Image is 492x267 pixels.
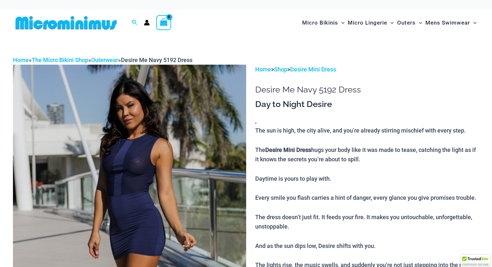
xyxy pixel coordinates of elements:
p: > > [255,65,479,74]
span: Micro Bikinis [302,15,338,31]
h1: Desire Me Navy 5192 Dress [255,85,479,95]
a: OutersMenu ToggleMenu Toggle [396,13,424,33]
a: Search icon link [132,19,137,27]
a: Shop [274,66,287,73]
span: Menu Toggle [387,15,394,31]
span: Mens Swimwear [425,15,470,31]
span: Micro Lingerie [348,15,387,31]
img: MM SHOP LOGO FLAT [13,16,119,30]
a: Home [13,57,29,63]
a: Outerwear [91,57,118,63]
a: Desire Mini Dress [290,66,336,73]
span: Menu Toggle [338,15,344,31]
span: Desire Me Navy 5192 Dress [121,57,192,63]
b: Desire Mini Dress [265,146,311,153]
span: » » » [13,57,192,63]
a: Home [255,66,271,73]
a: The Micro Bikini Shop [32,57,88,63]
nav: Site Navigation [300,12,479,34]
span: Outers [397,15,416,31]
a: Micro BikinisMenu ToggleMenu Toggle [301,13,346,33]
span: Menu Toggle [470,15,476,31]
a: Micro LingerieMenu ToggleMenu Toggle [346,13,395,33]
a: View Shopping Cart, empty [156,15,171,30]
div: TrustedSite Certified [461,255,490,267]
span: Menu Toggle [416,15,422,31]
a: Mens SwimwearMenu ToggleMenu Toggle [424,13,478,33]
a: Account icon link [144,20,150,26]
h3: Day to Night Desire [255,99,479,110]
